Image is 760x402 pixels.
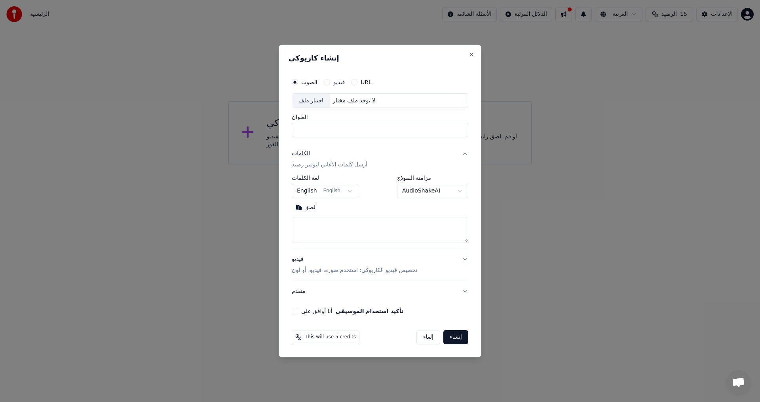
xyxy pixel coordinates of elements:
[333,79,345,85] label: فيديو
[292,144,468,176] button: الكلماتأرسل كلمات الأغاني لتوفير رصيد
[292,161,367,169] p: أرسل كلمات الأغاني لتوفير رصيد
[292,176,468,249] div: الكلماتأرسل كلمات الأغاني لتوفير رصيد
[443,330,468,344] button: إنشاء
[292,94,330,108] div: اختيار ملف
[301,308,403,314] label: أنا أوافق على
[361,79,372,85] label: URL
[289,55,471,62] h2: إنشاء كاريوكي
[397,176,468,181] label: مزامنة النموذج
[292,266,417,274] p: تخصيص فيديو الكاريوكي: استخدم صورة، فيديو، أو لون
[336,308,404,314] button: أنا أوافق على
[292,176,358,181] label: لغة الكلمات
[330,97,378,105] div: لا يوجد ملف مختار
[292,256,417,275] div: فيديو
[292,150,310,158] div: الكلمات
[301,79,317,85] label: الصوت
[305,334,356,340] span: This will use 5 credits
[292,249,468,281] button: فيديوتخصيص فيديو الكاريوكي: استخدم صورة، فيديو، أو لون
[416,330,440,344] button: إلغاء
[292,115,468,120] label: العنوان
[292,202,319,214] button: لصق
[292,281,468,302] button: متقدم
